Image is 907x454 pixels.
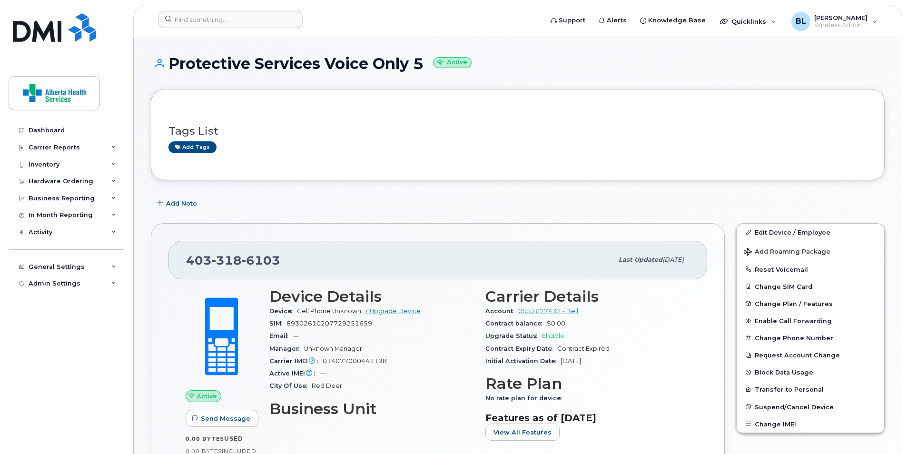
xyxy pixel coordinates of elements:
[186,410,258,427] button: Send Message
[557,345,610,352] span: Contract Expired
[485,412,690,424] h3: Features as of [DATE]
[737,241,884,261] button: Add Roaming Package
[485,375,690,392] h3: Rate Plan
[755,300,833,307] span: Change Plan / Features
[485,307,518,315] span: Account
[151,55,885,72] h1: Protective Services Voice Only 5
[547,320,565,327] span: $0.00
[485,332,542,339] span: Upgrade Status
[168,141,217,153] a: Add tags
[755,317,832,325] span: Enable Call Forwarding
[286,320,372,327] span: 89302610207729251659
[485,345,557,352] span: Contract Expiry Date
[737,415,884,433] button: Change IMEI
[755,403,834,410] span: Suspend/Cancel Device
[485,320,547,327] span: Contract balance
[224,435,243,442] span: used
[737,224,884,241] a: Edit Device / Employee
[737,364,884,381] button: Block Data Usage
[293,332,299,339] span: —
[619,256,662,263] span: Last updated
[485,395,566,402] span: No rate plan for device
[242,253,280,267] span: 6103
[269,400,474,417] h3: Business Unit
[269,357,323,365] span: Carrier IMEI
[744,248,830,257] span: Add Roaming Package
[493,428,552,437] span: View All Features
[518,307,578,315] a: 0552677432 - Bell
[186,253,280,267] span: 403
[269,370,320,377] span: Active IMEI
[737,261,884,278] button: Reset Voicemail
[269,320,286,327] span: SIM
[737,295,884,312] button: Change Plan / Features
[561,357,581,365] span: [DATE]
[737,278,884,295] button: Change SIM Card
[737,312,884,329] button: Enable Call Forwarding
[320,370,326,377] span: —
[485,424,560,441] button: View All Features
[737,398,884,415] button: Suspend/Cancel Device
[151,195,205,212] button: Add Note
[312,382,342,389] span: Red Deer
[304,345,362,352] span: Unknown Manager
[485,357,561,365] span: Initial Activation Date
[269,382,312,389] span: City Of Use
[269,288,474,305] h3: Device Details
[485,288,690,305] h3: Carrier Details
[297,307,361,315] span: Cell Phone Unknown
[197,392,217,401] span: Active
[166,199,197,208] span: Add Note
[737,346,884,364] button: Request Account Change
[212,253,242,267] span: 318
[269,332,293,339] span: Email
[201,414,250,423] span: Send Message
[662,256,684,263] span: [DATE]
[323,357,387,365] span: 014077000441198
[737,329,884,346] button: Change Phone Number
[542,332,564,339] span: Eligible
[168,125,867,137] h3: Tags List
[269,345,304,352] span: Manager
[186,435,224,442] span: 0.00 Bytes
[269,307,297,315] span: Device
[433,57,472,68] small: Active
[737,381,884,398] button: Transfer to Personal
[365,307,421,315] a: + Upgrade Device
